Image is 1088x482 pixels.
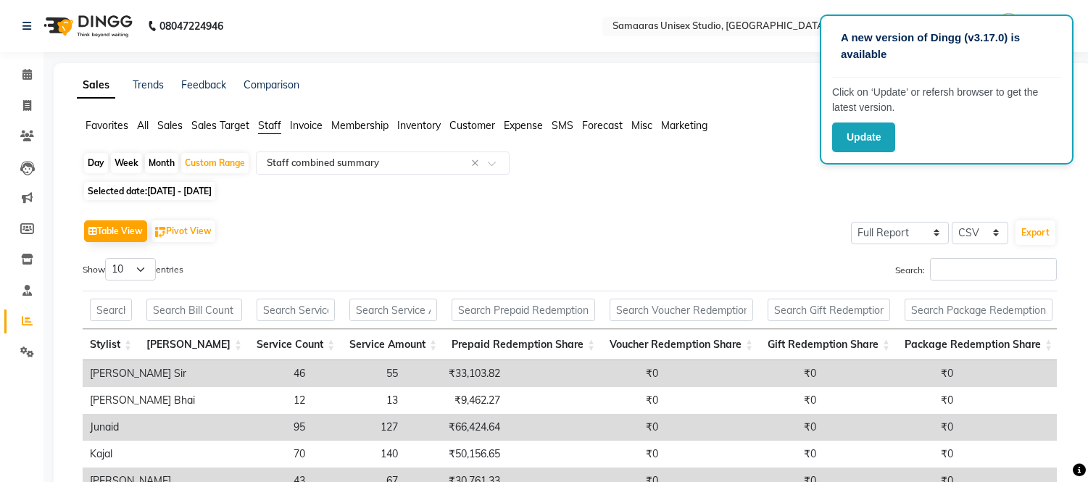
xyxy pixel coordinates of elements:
td: ₹0 [823,387,960,414]
td: Kajal [83,441,202,468]
td: 140 [312,441,405,468]
th: Gift Redemption Share: activate to sort column ascending [760,329,897,360]
input: Search Service Amount [349,299,437,321]
input: Search Stylist [90,299,132,321]
span: Clear all [471,156,483,171]
td: Junaid [83,414,202,441]
span: Forecast [582,119,623,132]
input: Search Prepaid Redemption Share [452,299,595,321]
span: Sales [157,119,183,132]
img: logo [37,6,136,46]
div: Week [111,153,142,173]
input: Search Bill Count [146,299,242,321]
span: Inventory [397,119,441,132]
span: Membership [331,119,389,132]
td: ₹9,462.27 [405,387,507,414]
td: 12 [202,387,312,414]
a: Trends [133,78,164,91]
select: Showentries [105,258,156,281]
input: Search Service Count [257,299,335,321]
img: Admin [996,13,1021,38]
button: Export [1016,220,1055,245]
span: Staff [258,119,281,132]
th: Service Count: activate to sort column ascending [249,329,342,360]
td: ₹0 [823,360,960,387]
td: 127 [312,414,405,441]
td: [PERSON_NAME] Bhai [83,387,202,414]
label: Search: [895,258,1057,281]
div: Month [145,153,178,173]
td: ₹50,156.65 [405,441,507,468]
input: Search: [930,258,1057,281]
input: Search Package Redemption Share [905,299,1052,321]
td: 55 [312,360,405,387]
th: Voucher Redemption Share: activate to sort column ascending [602,329,760,360]
a: Comparison [244,78,299,91]
td: ₹0 [507,360,665,387]
img: pivot.png [155,227,166,238]
td: ₹0 [665,441,823,468]
span: Misc [631,119,652,132]
td: ₹0 [665,387,823,414]
td: 13 [312,387,405,414]
td: ₹0 [507,441,665,468]
td: ₹66,424.64 [405,414,507,441]
th: Service Amount: activate to sort column ascending [342,329,444,360]
th: Bill Count: activate to sort column ascending [139,329,249,360]
td: ₹33,103.82 [405,360,507,387]
th: Prepaid Redemption Share: activate to sort column ascending [444,329,602,360]
input: Search Gift Redemption Share [768,299,890,321]
button: Pivot View [151,220,215,242]
button: Update [832,122,895,152]
td: ₹0 [665,414,823,441]
span: Marketing [661,119,707,132]
span: All [137,119,149,132]
b: 08047224946 [159,6,223,46]
td: ₹0 [823,441,960,468]
span: Sales Target [191,119,249,132]
span: Customer [449,119,495,132]
span: Selected date: [84,182,215,200]
button: Table View [84,220,147,242]
span: [DATE] - [DATE] [147,186,212,196]
a: Feedback [181,78,226,91]
td: 46 [202,360,312,387]
td: ₹0 [507,414,665,441]
div: Custom Range [181,153,249,173]
th: Package Redemption Share: activate to sort column ascending [897,329,1060,360]
label: Show entries [83,258,183,281]
p: Click on ‘Update’ or refersh browser to get the latest version. [832,85,1061,115]
span: Favorites [86,119,128,132]
td: [PERSON_NAME] Sir [83,360,202,387]
a: Sales [77,72,115,99]
div: Day [84,153,108,173]
span: Invoice [290,119,323,132]
p: A new version of Dingg (v3.17.0) is available [841,30,1052,62]
span: SMS [552,119,573,132]
td: ₹0 [823,414,960,441]
th: Stylist: activate to sort column ascending [83,329,139,360]
td: ₹0 [665,360,823,387]
td: 70 [202,441,312,468]
input: Search Voucher Redemption Share [610,299,753,321]
td: ₹0 [507,387,665,414]
span: Expense [504,119,543,132]
td: 95 [202,414,312,441]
